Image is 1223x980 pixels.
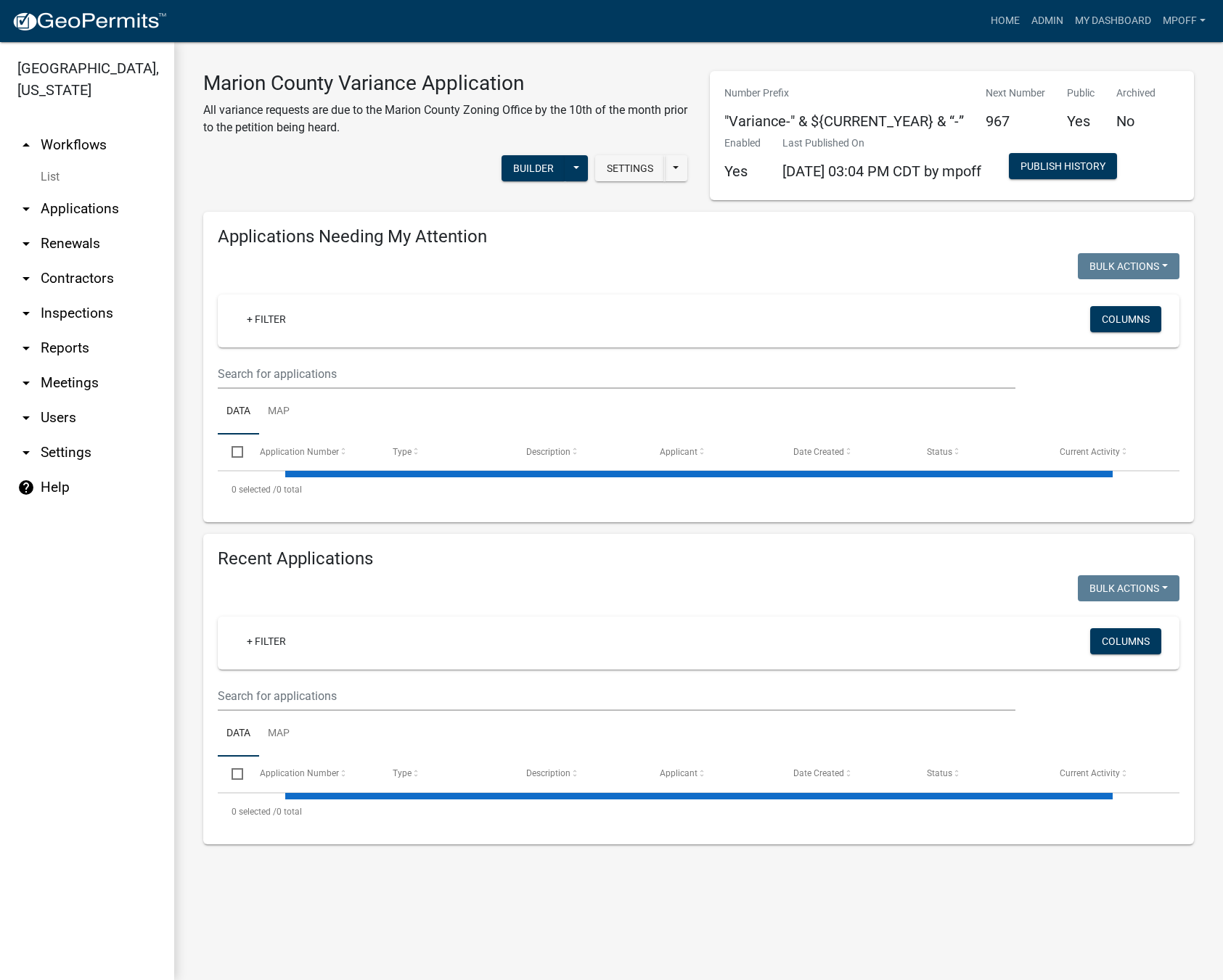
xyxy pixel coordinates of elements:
[986,86,1045,101] p: Next Number
[793,768,844,778] span: Date Created
[218,548,1179,569] h4: Recent Applications
[782,136,981,151] p: Last Published On
[502,155,565,181] button: Builder
[232,807,277,817] span: 0 selected /
[595,155,665,181] button: Settings
[782,162,981,180] span: [DATE] 03:04 PM CDT by mpoff
[780,435,913,469] datatable-header-cell: Date Created
[393,447,412,457] span: Type
[1046,435,1179,469] datatable-header-cell: Current Activity
[1090,628,1161,654] button: Columns
[260,447,339,457] span: Application Number
[986,112,1045,130] h5: 967
[17,270,35,287] i: arrow_drop_down
[1116,86,1155,101] p: Archived
[232,485,277,495] span: 0 selected /
[260,768,339,778] span: Application Number
[235,306,298,332] a: + Filter
[235,628,298,654] a: + Filter
[927,447,952,457] span: Status
[245,757,379,791] datatable-header-cell: Application Number
[1026,7,1069,35] a: Admin
[1069,7,1157,35] a: My Dashboard
[985,7,1026,35] a: Home
[259,389,298,435] a: Map
[17,200,35,218] i: arrow_drop_down
[379,757,512,791] datatable-header-cell: Type
[724,86,964,101] p: Number Prefix
[393,768,412,778] span: Type
[1067,86,1095,101] p: Public
[646,435,780,469] datatable-header-cell: Applicant
[912,435,1046,469] datatable-header-cell: Status
[1060,447,1120,457] span: Current Activity
[793,447,844,457] span: Date Created
[660,447,698,457] span: Applicant
[259,711,298,757] a: Map
[1060,768,1120,778] span: Current Activity
[218,359,1015,389] input: Search for applications
[379,435,512,469] datatable-header-cell: Type
[526,768,570,778] span: Description
[660,768,698,778] span: Applicant
[724,136,761,151] p: Enabled
[17,374,35,392] i: arrow_drop_down
[780,757,913,791] datatable-header-cell: Date Created
[218,757,245,791] datatable-header-cell: Select
[218,472,1179,508] div: 0 total
[245,435,379,469] datatable-header-cell: Application Number
[1046,757,1179,791] datatable-header-cell: Current Activity
[912,757,1046,791] datatable-header-cell: Status
[17,136,35,154] i: arrow_drop_up
[1078,253,1179,279] button: Bulk Actions
[203,102,688,136] p: All variance requests are due to the Marion County Zoning Office by the 10th of the month prior t...
[218,681,1015,711] input: Search for applications
[512,757,646,791] datatable-header-cell: Description
[17,444,35,461] i: arrow_drop_down
[724,162,761,180] h5: Yes
[512,435,646,469] datatable-header-cell: Description
[218,389,259,435] a: Data
[17,305,35,322] i: arrow_drop_down
[218,794,1179,830] div: 0 total
[1078,575,1179,601] button: Bulk Actions
[1157,7,1211,35] a: mpoff
[646,757,780,791] datatable-header-cell: Applicant
[1090,306,1161,332] button: Columns
[17,235,35,252] i: arrow_drop_down
[1009,162,1117,173] wm-modal-confirm: Workflow Publish History
[218,711,259,757] a: Data
[17,409,35,427] i: arrow_drop_down
[1009,153,1117,179] button: Publish History
[724,112,964,130] h5: "Variance-" & ${CURRENT_YEAR} & “-”
[203,71,688,96] h3: Marion County Variance Application
[17,339,35,357] i: arrow_drop_down
[526,447,570,457] span: Description
[927,768,952,778] span: Status
[218,226,1179,247] h4: Applications Needing My Attention
[218,435,245,469] datatable-header-cell: Select
[1116,112,1155,130] h5: No
[1067,112,1095,130] h5: Yes
[17,479,35,496] i: help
